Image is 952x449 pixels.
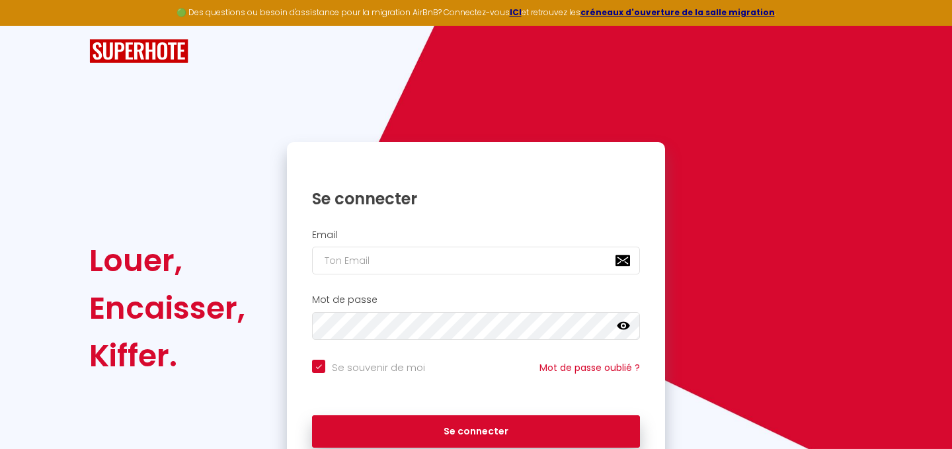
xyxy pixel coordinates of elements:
[510,7,522,18] a: ICI
[580,7,775,18] a: créneaux d'ouverture de la salle migration
[312,294,640,306] h2: Mot de passe
[539,361,640,374] a: Mot de passe oublié ?
[89,284,245,332] div: Encaisser,
[89,39,188,63] img: SuperHote logo
[312,247,640,274] input: Ton Email
[89,332,245,380] div: Kiffer.
[312,229,640,241] h2: Email
[312,188,640,209] h1: Se connecter
[312,415,640,448] button: Se connecter
[89,237,245,284] div: Louer,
